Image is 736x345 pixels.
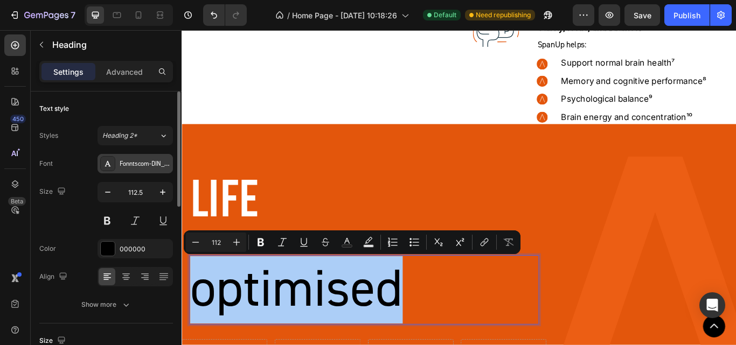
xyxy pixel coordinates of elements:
[203,4,247,26] div: Undo/Redo
[442,32,645,45] p: Support normal brain health⁷
[415,11,472,24] span: SpanUp helps:
[442,74,645,87] p: Psychological balance⁹
[39,159,53,168] div: Font
[9,156,416,237] h2: Rich Text Editor. Editing area: main
[441,52,647,67] div: Rich Text Editor. Editing area: main
[699,292,725,318] div: Open Intercom Messenger
[415,11,645,24] p: ⁠⁠⁠⁠⁠⁠⁠
[664,4,710,26] button: Publish
[673,10,700,21] div: Publish
[10,264,415,342] p: optimised
[39,104,69,114] div: Text style
[441,73,647,88] div: Rich Text Editor. Editing area: main
[184,230,520,254] div: Editor contextual toolbar
[287,10,290,21] span: /
[434,10,456,20] span: Default
[634,11,651,20] span: Save
[292,10,397,21] span: Home Page - [DATE] 10:18:26
[106,66,143,78] p: Advanced
[53,66,84,78] p: Settings
[120,244,170,254] div: 000000
[39,244,56,254] div: Color
[8,197,26,206] div: Beta
[476,10,531,20] span: Need republishing
[39,131,58,140] div: Styles
[71,9,75,22] p: 7
[4,4,80,26] button: 7
[102,131,137,140] span: Heading 2*
[441,31,647,46] div: Rich Text Editor. Editing area: main
[442,95,645,108] p: Brain energy and concentration¹⁰
[52,38,169,51] p: Heading
[120,159,170,169] div: Fonntscom-DIN_2014
[442,53,645,66] p: Memory and cognitive performance⁸
[39,270,70,284] div: Align
[39,295,173,314] button: Show more
[10,157,415,236] p: Life
[441,94,647,109] div: Rich Text Editor. Editing area: main
[414,10,647,25] h2: Rich Text Editor. Editing area: main
[624,4,660,26] button: Save
[39,185,68,199] div: Size
[10,115,26,123] div: 450
[9,263,416,343] h2: Rich Text Editor. Editing area: main
[81,299,131,310] div: Show more
[98,126,173,145] button: Heading 2*
[182,30,736,345] iframe: Design area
